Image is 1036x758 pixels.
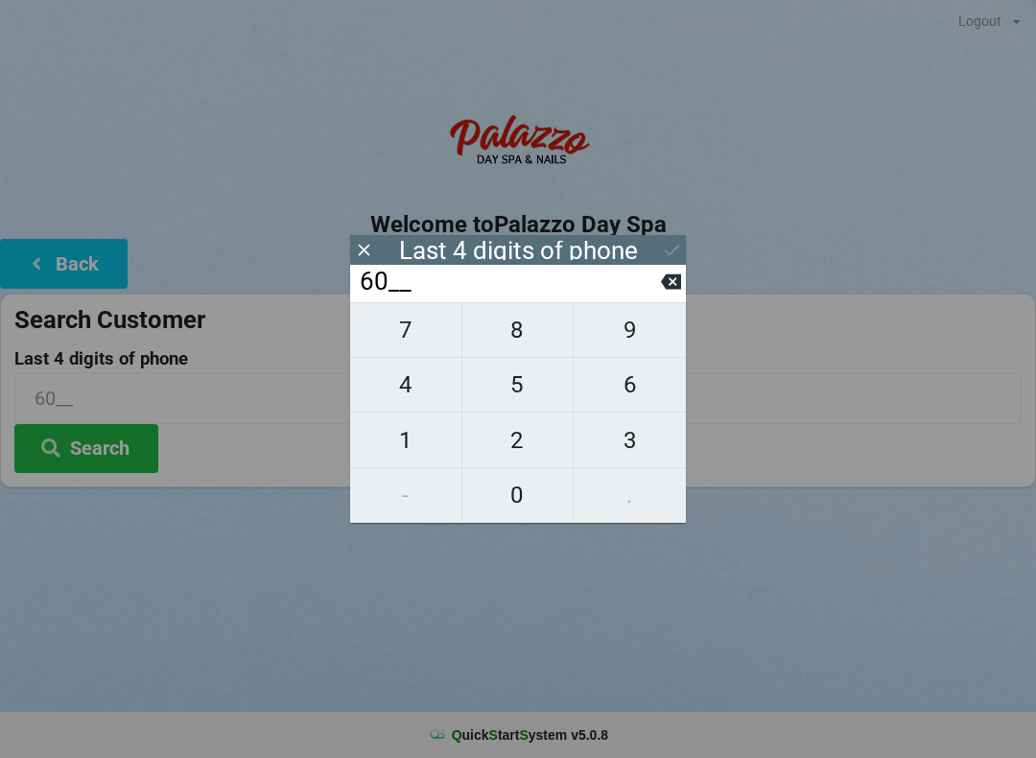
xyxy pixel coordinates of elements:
[350,365,461,405] span: 4
[574,310,686,350] span: 9
[399,241,638,260] div: Last 4 digits of phone
[350,302,462,358] button: 7
[462,310,574,350] span: 8
[574,413,686,467] button: 3
[574,302,686,358] button: 9
[574,420,686,461] span: 3
[462,365,574,405] span: 5
[462,358,575,413] button: 5
[462,475,574,515] span: 0
[462,302,575,358] button: 8
[462,468,575,523] button: 0
[462,420,574,461] span: 2
[350,413,462,467] button: 1
[350,310,461,350] span: 7
[574,365,686,405] span: 6
[350,420,461,461] span: 1
[574,358,686,413] button: 6
[462,413,575,467] button: 2
[350,358,462,413] button: 4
